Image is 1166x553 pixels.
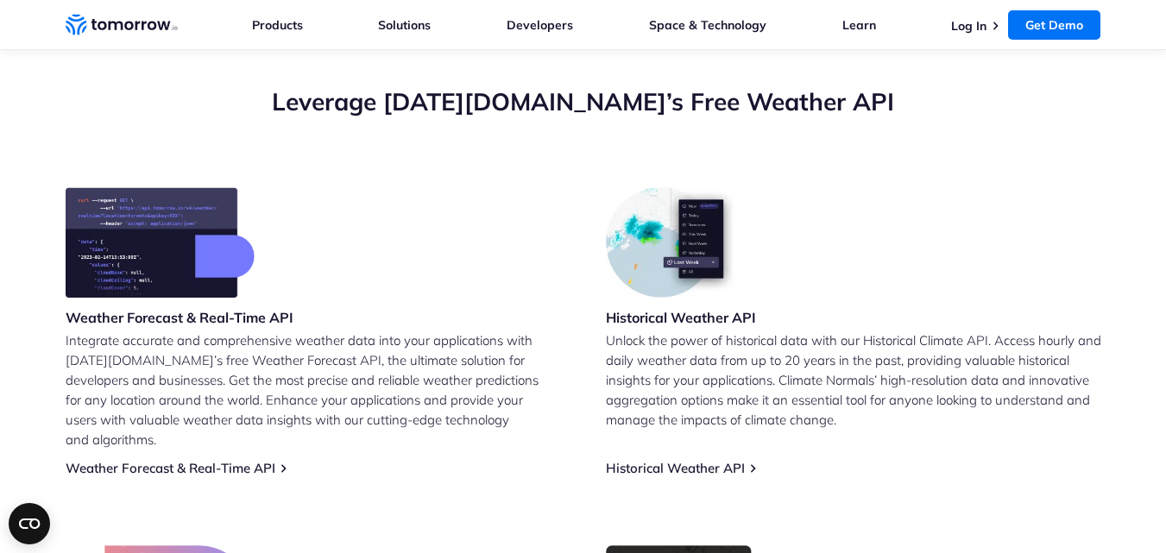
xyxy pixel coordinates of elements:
[606,460,745,476] a: Historical Weather API
[951,18,986,34] a: Log In
[252,17,303,33] a: Products
[842,17,876,33] a: Learn
[66,460,275,476] a: Weather Forecast & Real-Time API
[66,330,561,449] p: Integrate accurate and comprehensive weather data into your applications with [DATE][DOMAIN_NAME]...
[9,503,50,544] button: Open CMP widget
[378,17,431,33] a: Solutions
[649,17,766,33] a: Space & Technology
[606,308,756,327] h3: Historical Weather API
[1008,10,1100,40] a: Get Demo
[66,85,1101,118] h2: Leverage [DATE][DOMAIN_NAME]’s Free Weather API
[66,308,293,327] h3: Weather Forecast & Real-Time API
[507,17,573,33] a: Developers
[606,330,1101,430] p: Unlock the power of historical data with our Historical Climate API. Access hourly and daily weat...
[66,12,178,38] a: Home link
